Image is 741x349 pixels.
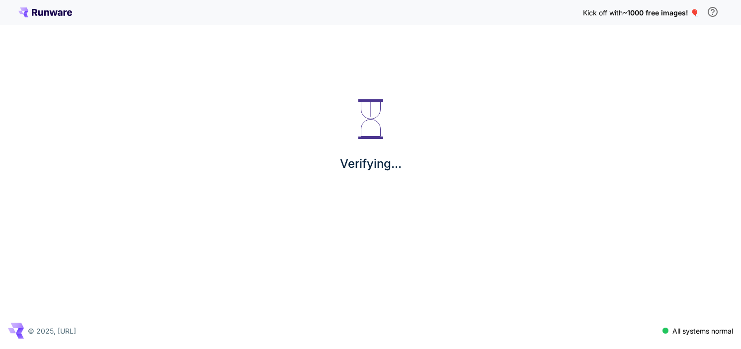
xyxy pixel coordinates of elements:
p: All systems normal [672,326,733,336]
button: In order to qualify for free credit, you need to sign up with a business email address and click ... [703,2,723,22]
p: Verifying... [340,155,402,173]
p: © 2025, [URL] [28,326,76,336]
span: ~1000 free images! 🎈 [623,8,699,17]
span: Kick off with [583,8,623,17]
